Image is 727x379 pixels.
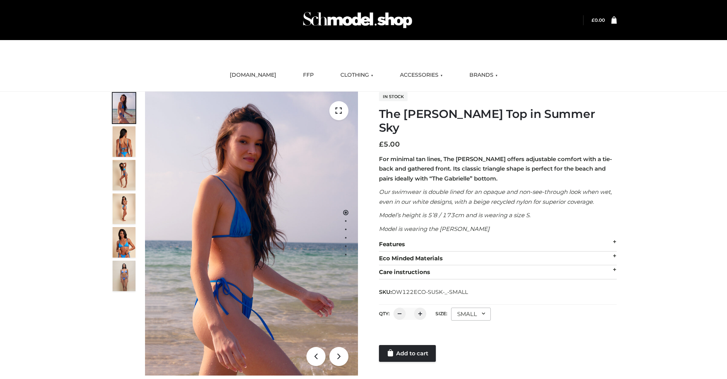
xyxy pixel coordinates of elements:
[464,67,503,84] a: BRANDS
[113,227,135,258] img: 2.Alex-top_CN-1-1-2.jpg
[379,345,436,362] a: Add to cart
[379,265,617,279] div: Care instructions
[379,92,408,101] span: In stock
[145,92,358,376] img: 1.Alex-top_SS-1_4464b1e7-c2c9-4e4b-a62c-58381cd673c0 (1)
[451,308,491,321] div: SMALL
[394,67,448,84] a: ACCESSORIES
[297,67,319,84] a: FFP
[224,67,282,84] a: [DOMAIN_NAME]
[113,194,135,224] img: 3.Alex-top_CN-1-1-2.jpg
[379,252,617,266] div: Eco Minded Materials
[379,188,612,205] em: Our swimwear is double lined for an opaque and non-see-through look when wet, even in our white d...
[379,287,469,297] span: SKU:
[379,140,400,148] bdi: 5.00
[300,5,415,35] img: Schmodel Admin 964
[392,289,468,295] span: OW122ECO-SUSK-_-SMALL
[335,67,379,84] a: CLOTHING
[113,93,135,123] img: 1.Alex-top_SS-1_4464b1e7-c2c9-4e4b-a62c-58381cd673c0-1.jpg
[592,17,605,23] a: £0.00
[379,140,384,148] span: £
[379,107,617,135] h1: The [PERSON_NAME] Top in Summer Sky
[379,225,490,232] em: Model is wearing the [PERSON_NAME]
[379,155,612,182] strong: For minimal tan lines, The [PERSON_NAME] offers adjustable comfort with a tie-back and gathered f...
[435,311,447,316] label: Size:
[592,17,595,23] span: £
[113,261,135,291] img: SSVC.jpg
[113,126,135,157] img: 5.Alex-top_CN-1-1_1-1.jpg
[379,211,530,219] em: Model’s height is 5’8 / 173cm and is wearing a size S.
[113,160,135,190] img: 4.Alex-top_CN-1-1-2.jpg
[592,17,605,23] bdi: 0.00
[379,311,390,316] label: QTY:
[379,237,617,252] div: Features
